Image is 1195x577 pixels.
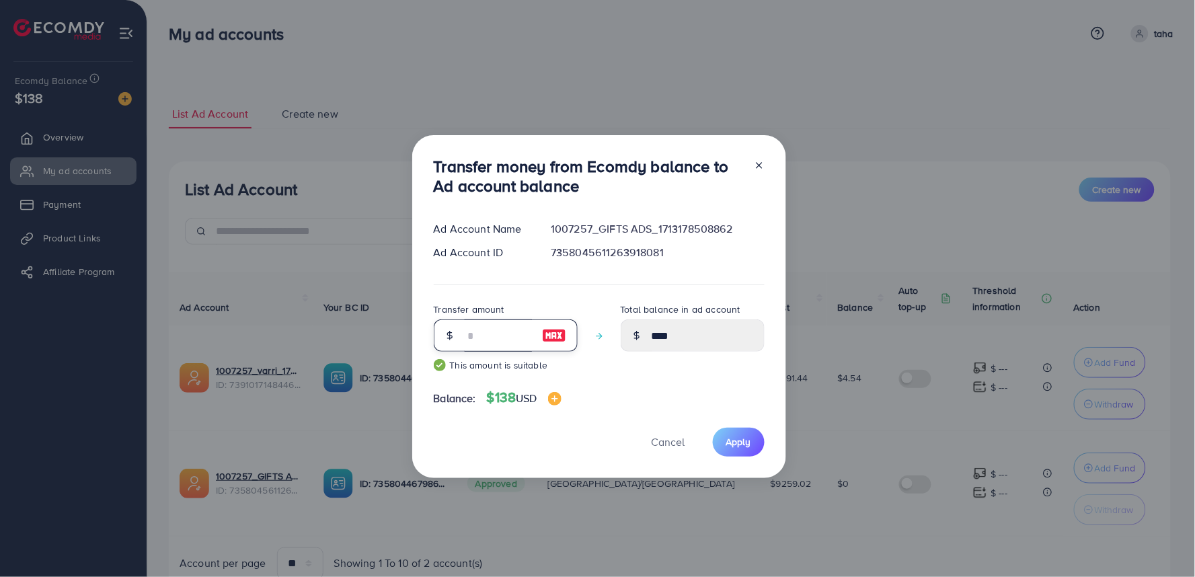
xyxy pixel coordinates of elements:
img: guide [434,359,446,371]
img: image [542,328,566,344]
h3: Transfer money from Ecomdy balance to Ad account balance [434,157,743,196]
span: Apply [726,435,751,449]
span: Balance: [434,391,476,406]
span: USD [516,391,537,406]
div: 1007257_GIFTS ADS_1713178508862 [540,221,775,237]
img: image [548,392,562,406]
div: Ad Account Name [423,221,541,237]
h4: $138 [487,389,562,406]
div: 7358045611263918081 [540,245,775,260]
div: Ad Account ID [423,245,541,260]
iframe: Chat [1138,516,1185,567]
small: This amount is suitable [434,358,578,372]
button: Cancel [635,428,702,457]
label: Transfer amount [434,303,504,316]
span: Cancel [652,434,685,449]
label: Total balance in ad account [621,303,740,316]
button: Apply [713,428,765,457]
